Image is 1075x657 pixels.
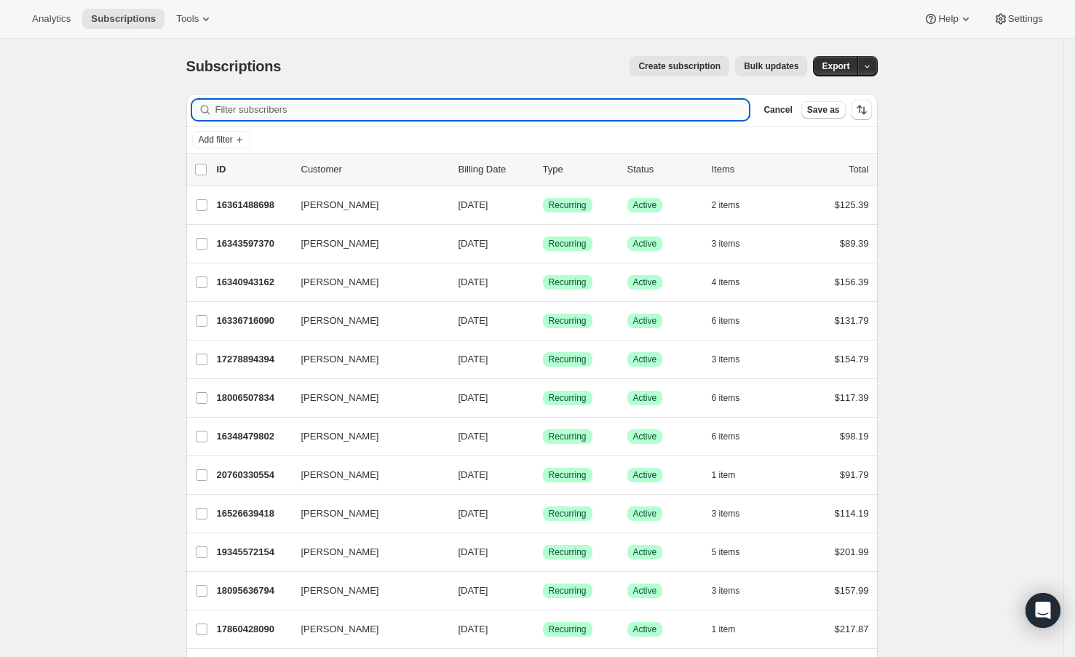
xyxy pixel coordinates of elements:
p: 18006507834 [217,391,290,405]
p: 18095636794 [217,584,290,598]
div: 16348479802[PERSON_NAME][DATE]SuccessRecurringSuccessActive6 items$98.19 [217,426,869,447]
span: Subscriptions [91,13,156,25]
span: Bulk updates [744,60,798,72]
button: [PERSON_NAME] [293,425,438,448]
span: Active [633,199,657,211]
p: 16340943162 [217,275,290,290]
span: $114.19 [835,508,869,519]
span: $201.99 [835,546,869,557]
button: Bulk updates [735,56,807,76]
p: 16336716090 [217,314,290,328]
span: [PERSON_NAME] [301,314,379,328]
span: [PERSON_NAME] [301,584,379,598]
span: 3 items [712,238,740,250]
span: $131.79 [835,315,869,326]
button: 4 items [712,272,756,292]
span: $217.87 [835,624,869,634]
button: 1 item [712,619,752,640]
div: 17278894394[PERSON_NAME][DATE]SuccessRecurringSuccessActive3 items$154.79 [217,349,869,370]
button: [PERSON_NAME] [293,386,438,410]
span: $125.39 [835,199,869,210]
button: 6 items [712,311,756,331]
span: $89.39 [840,238,869,249]
button: Analytics [23,9,79,29]
span: [PERSON_NAME] [301,352,379,367]
div: 18006507834[PERSON_NAME][DATE]SuccessRecurringSuccessActive6 items$117.39 [217,388,869,408]
span: [PERSON_NAME] [301,198,379,212]
span: [DATE] [459,546,488,557]
span: Recurring [549,431,587,442]
span: [DATE] [459,354,488,365]
span: Active [633,585,657,597]
span: Recurring [549,546,587,558]
div: 17860428090[PERSON_NAME][DATE]SuccessRecurringSuccessActive1 item$217.87 [217,619,869,640]
span: Active [633,238,657,250]
p: Total [849,162,868,177]
button: Sort the results [852,100,872,120]
button: [PERSON_NAME] [293,271,438,294]
span: 2 items [712,199,740,211]
span: Recurring [549,585,587,597]
button: 6 items [712,388,756,408]
button: Add filter [192,131,250,148]
span: Active [633,354,657,365]
span: Recurring [549,469,587,481]
button: [PERSON_NAME] [293,618,438,641]
button: 5 items [712,542,756,562]
p: 17860428090 [217,622,290,637]
p: 16343597370 [217,236,290,251]
span: 1 item [712,624,736,635]
p: 16348479802 [217,429,290,444]
span: Active [633,508,657,519]
span: Recurring [549,392,587,404]
p: 16526639418 [217,506,290,521]
div: Open Intercom Messenger [1026,593,1060,628]
span: Create subscription [638,60,721,72]
span: Analytics [32,13,71,25]
span: Recurring [549,624,587,635]
span: [DATE] [459,469,488,480]
span: 4 items [712,276,740,288]
span: Tools [176,13,199,25]
span: [PERSON_NAME] [301,391,379,405]
div: 16336716090[PERSON_NAME][DATE]SuccessRecurringSuccessActive6 items$131.79 [217,311,869,331]
span: [DATE] [459,431,488,442]
span: [DATE] [459,585,488,596]
button: Create subscription [630,56,729,76]
button: Settings [985,9,1052,29]
button: [PERSON_NAME] [293,194,438,217]
p: 17278894394 [217,352,290,367]
span: Active [633,315,657,327]
span: 6 items [712,392,740,404]
span: Settings [1008,13,1043,25]
span: [DATE] [459,392,488,403]
span: Recurring [549,276,587,288]
button: 3 items [712,234,756,254]
button: 6 items [712,426,756,447]
span: 3 items [712,585,740,597]
input: Filter subscribers [215,100,750,120]
span: Recurring [549,508,587,519]
span: 6 items [712,315,740,327]
button: [PERSON_NAME] [293,309,438,333]
span: Active [633,392,657,404]
span: Cancel [763,104,792,116]
span: 3 items [712,354,740,365]
span: [DATE] [459,315,488,326]
span: Export [822,60,849,72]
span: Recurring [549,238,587,250]
span: Add filter [199,134,233,146]
button: [PERSON_NAME] [293,502,438,525]
span: [PERSON_NAME] [301,275,379,290]
span: [PERSON_NAME] [301,429,379,444]
div: 18095636794[PERSON_NAME][DATE]SuccessRecurringSuccessActive3 items$157.99 [217,581,869,601]
button: [PERSON_NAME] [293,348,438,371]
span: Active [633,624,657,635]
div: 16361488698[PERSON_NAME][DATE]SuccessRecurringSuccessActive2 items$125.39 [217,195,869,215]
button: 3 items [712,503,756,524]
span: 5 items [712,546,740,558]
p: ID [217,162,290,177]
span: [DATE] [459,508,488,519]
span: $117.39 [835,392,869,403]
span: [PERSON_NAME] [301,545,379,560]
